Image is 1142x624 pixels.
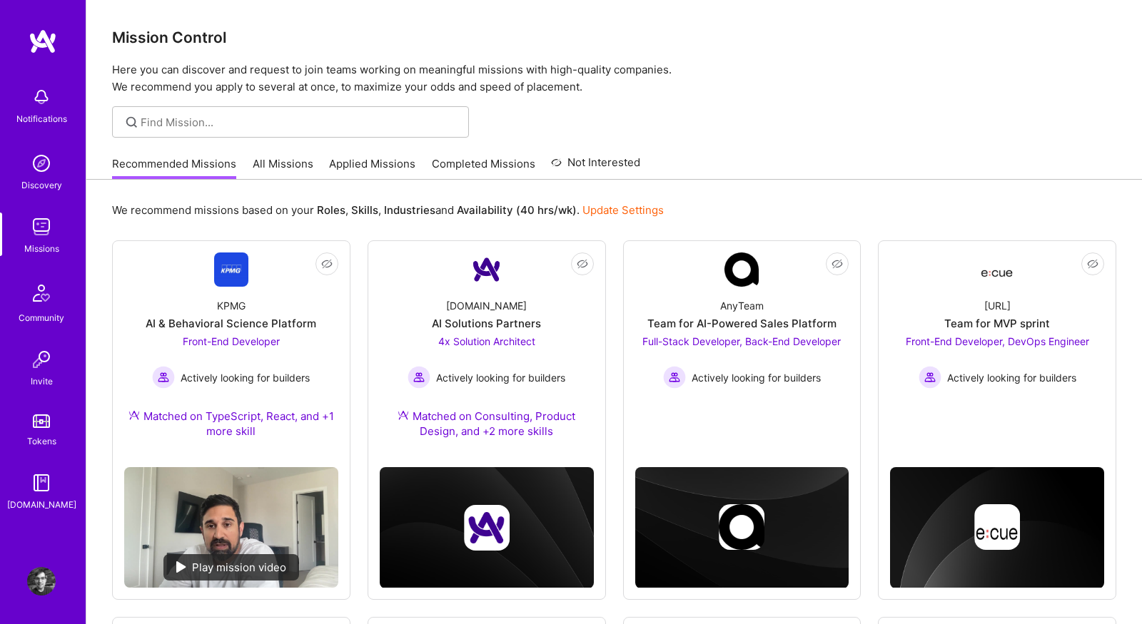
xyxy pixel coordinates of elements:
div: [DOMAIN_NAME] [446,298,527,313]
a: Company LogoAnyTeamTeam for AI-Powered Sales PlatformFull-Stack Developer, Back-End Developer Act... [635,252,849,414]
div: Missions [24,241,59,256]
img: Company Logo [214,252,248,287]
div: Discovery [21,178,62,193]
div: [DOMAIN_NAME] [7,497,76,512]
a: Completed Missions [432,156,535,180]
img: Ateam Purple Icon [398,409,409,421]
div: Invite [31,374,53,389]
p: Here you can discover and request to join teams working on meaningful missions with high-quality ... [112,61,1116,96]
img: guide book [27,469,56,497]
img: Company Logo [724,252,759,287]
a: Applied Missions [329,156,415,180]
input: Find Mission... [141,115,458,130]
div: Matched on Consulting, Product Design, and +2 more skills [380,409,594,439]
img: play [176,561,186,573]
span: 4x Solution Architect [438,335,535,347]
b: Industries [384,203,435,217]
i: icon EyeClosed [321,258,333,270]
span: Front-End Developer, DevOps Engineer [906,335,1089,347]
img: Invite [27,345,56,374]
a: Recommended Missions [112,156,236,180]
img: bell [27,83,56,111]
div: Community [19,310,64,325]
img: logo [29,29,57,54]
img: Actively looking for builders [408,366,430,389]
img: Company logo [719,504,764,550]
b: Roles [317,203,345,217]
img: Actively looking for builders [152,366,175,389]
a: User Avatar [24,567,59,595]
img: Actively looking for builders [919,366,941,389]
img: cover [635,467,849,588]
span: Full-Stack Developer, Back-End Developer [642,335,841,347]
div: Tokens [27,434,56,449]
img: teamwork [27,213,56,241]
b: Availability (40 hrs/wk) [457,203,577,217]
a: Not Interested [551,154,640,180]
img: No Mission [124,467,338,588]
div: Team for AI-Powered Sales Platform [647,316,837,331]
img: Ateam Purple Icon [128,409,140,421]
img: Company Logo [980,257,1014,282]
img: tokens [33,414,50,428]
img: cover [890,467,1104,588]
i: icon EyeClosed [832,258,843,270]
img: Company logo [464,505,510,551]
img: Company Logo [470,252,504,287]
i: icon EyeClosed [1087,258,1098,270]
i: icon EyeClosed [577,258,588,270]
a: Company Logo[URL]Team for MVP sprintFront-End Developer, DevOps Engineer Actively looking for bui... [890,252,1104,414]
img: User Avatar [27,567,56,595]
img: Company logo [974,504,1020,550]
p: We recommend missions based on your , , and . [112,203,664,218]
img: Community [24,276,59,310]
b: Skills [351,203,378,217]
a: Company LogoKPMGAI & Behavioral Science PlatformFront-End Developer Actively looking for builders... [124,252,338,456]
a: Update Settings [582,203,664,217]
div: Play mission video [163,554,299,580]
i: icon SearchGrey [123,114,140,131]
div: AI Solutions Partners [432,316,541,331]
img: discovery [27,149,56,178]
div: Notifications [16,111,67,126]
span: Actively looking for builders [436,370,565,385]
img: cover [380,467,594,588]
img: Actively looking for builders [663,366,686,389]
a: All Missions [253,156,313,180]
span: Actively looking for builders [181,370,310,385]
span: Front-End Developer [183,335,280,347]
div: Matched on TypeScript, React, and +1 more skill [124,409,338,439]
a: Company Logo[DOMAIN_NAME]AI Solutions Partners4x Solution Architect Actively looking for builders... [380,252,594,456]
span: Actively looking for builders [947,370,1076,385]
span: Actively looking for builders [692,370,821,385]
h3: Mission Control [112,29,1116,46]
div: Team for MVP sprint [944,316,1050,331]
div: AnyTeam [720,298,764,313]
div: [URL] [984,298,1011,313]
div: AI & Behavioral Science Platform [146,316,316,331]
div: KPMG [217,298,246,313]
